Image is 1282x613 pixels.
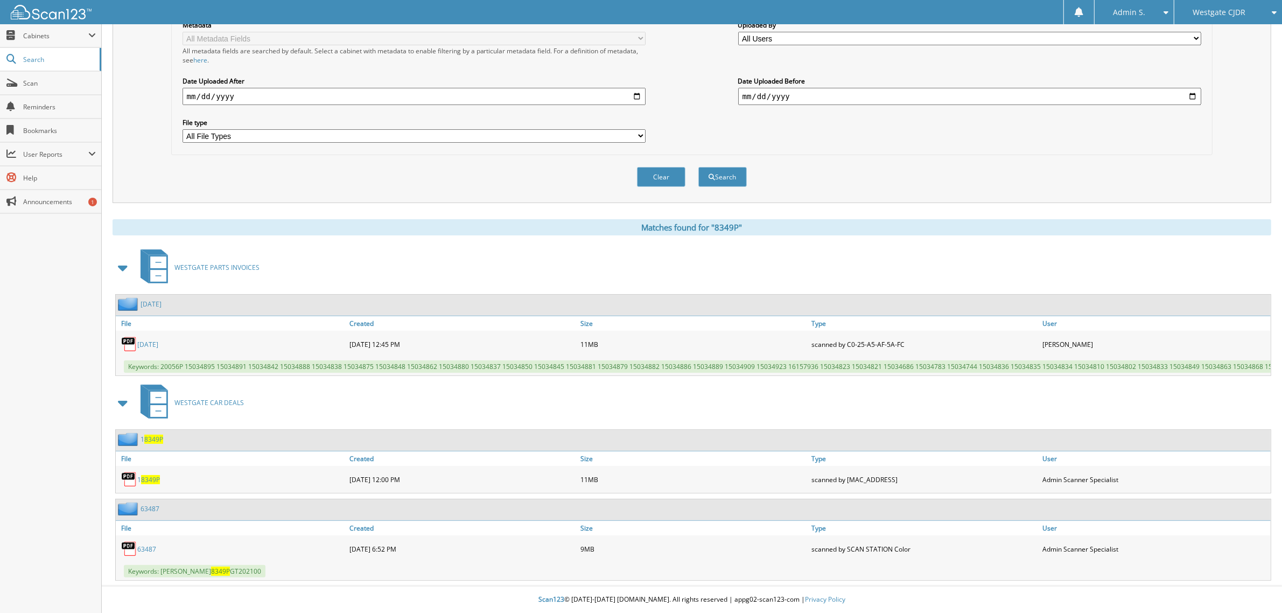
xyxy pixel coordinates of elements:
span: Reminders [23,102,96,112]
img: folder2.png [118,297,141,311]
a: Type [809,316,1040,331]
span: WESTGATE CAR DEALS [174,398,244,407]
img: folder2.png [118,433,141,446]
button: Search [698,167,747,187]
img: folder2.png [118,502,141,516]
a: Created [347,316,578,331]
div: 9MB [578,538,809,560]
a: Size [578,451,809,466]
span: User Reports [23,150,88,159]
span: Westgate CJDR [1193,9,1245,16]
img: scan123-logo-white.svg [11,5,92,19]
span: Help [23,173,96,183]
img: PDF.png [121,471,137,487]
a: User [1040,316,1271,331]
label: File type [183,118,646,127]
div: [DATE] 12:00 PM [347,469,578,490]
img: PDF.png [121,541,137,557]
a: Size [578,316,809,331]
div: Admin Scanner Specialist [1040,469,1271,490]
a: User [1040,451,1271,466]
div: 11MB [578,333,809,355]
a: Size [578,521,809,535]
span: 8349P [211,567,230,576]
span: Search [23,55,94,64]
a: Type [809,521,1040,535]
span: Announcements [23,197,96,206]
input: start [183,88,646,105]
a: Type [809,451,1040,466]
div: scanned by [MAC_ADDRESS] [809,469,1040,490]
a: 63487 [137,545,156,554]
span: 8349P [141,475,160,484]
a: 18349P [141,435,163,444]
a: [DATE] [137,340,158,349]
div: [DATE] 6:52 PM [347,538,578,560]
div: All metadata fields are searched by default. Select a cabinet with metadata to enable filtering b... [183,46,646,65]
div: Admin Scanner Specialist [1040,538,1271,560]
span: 8349P [144,435,163,444]
span: Cabinets [23,31,88,40]
a: User [1040,521,1271,535]
label: Date Uploaded Before [738,76,1202,86]
img: PDF.png [121,336,137,352]
input: end [738,88,1202,105]
label: Uploaded By [738,20,1202,30]
div: Matches found for "8349P" [113,219,1271,235]
a: 18349P [137,475,160,484]
div: scanned by C0-25-A5-AF-5A-FC [809,333,1040,355]
span: Keywords: [PERSON_NAME] GT202100 [124,565,265,577]
div: scanned by SCAN STATION Color [809,538,1040,560]
a: here [193,55,207,65]
span: WESTGATE PARTS INVOICES [174,263,260,272]
div: 11MB [578,469,809,490]
div: 1 [88,198,97,206]
label: Metadata [183,20,646,30]
button: Clear [637,167,685,187]
div: © [DATE]-[DATE] [DOMAIN_NAME]. All rights reserved | appg02-scan123-com | [102,587,1282,613]
a: 63487 [141,504,159,513]
a: Created [347,521,578,535]
a: File [116,451,347,466]
a: Privacy Policy [805,595,845,604]
a: [DATE] [141,299,162,309]
div: [PERSON_NAME] [1040,333,1271,355]
span: Bookmarks [23,126,96,135]
a: File [116,316,347,331]
a: WESTGATE PARTS INVOICES [134,246,260,289]
span: Scan [23,79,96,88]
label: Date Uploaded After [183,76,646,86]
a: Created [347,451,578,466]
span: Scan123 [538,595,564,604]
div: [DATE] 12:45 PM [347,333,578,355]
a: File [116,521,347,535]
a: WESTGATE CAR DEALS [134,381,244,424]
span: Admin S. [1113,9,1145,16]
